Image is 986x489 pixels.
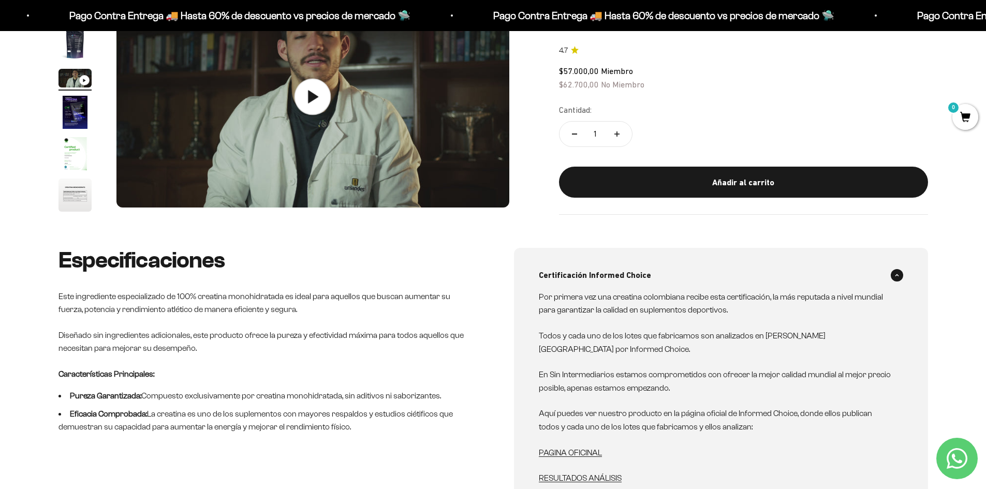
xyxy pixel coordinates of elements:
[539,448,602,457] a: PAGINA OFICINAL
[559,66,599,76] span: $57.000,00
[12,49,214,67] div: Más información sobre los ingredientes
[70,391,141,400] strong: Pureza Garantizada:
[952,112,978,124] a: 0
[559,103,592,117] label: Cantidad:
[58,179,92,212] img: Creatina Monohidrato
[559,45,568,56] span: 4.7
[539,269,651,282] span: Certificación Informed Choice
[539,329,891,355] p: Todos y cada uno de los lotes que fabricamos son analizados en [PERSON_NAME][GEOGRAPHIC_DATA] por...
[69,7,410,24] p: Pago Contra Entrega 🚚 Hasta 60% de descuento vs precios de mercado 🛸
[559,45,928,56] a: 4.74.7 de 5.0 estrellas
[58,27,92,61] img: Creatina Monohidrato
[560,122,590,146] button: Reducir cantidad
[58,329,473,355] p: Diseñado sin ingredientes adicionales, este producto ofrece la pureza y efectividad máxima para t...
[12,91,214,109] div: Una promoción especial
[58,27,92,64] button: Ir al artículo 2
[601,66,633,76] span: Miembro
[170,155,213,173] span: Enviar
[947,101,960,114] mark: 0
[12,17,214,40] p: ¿Qué te haría sentir más seguro de comprar este producto?
[58,69,92,91] button: Ir al artículo 3
[559,167,928,198] button: Añadir al carrito
[58,407,473,434] li: La creatina es uno de los suplementos con mayores respaldos y estudios ciétificos que demuestran ...
[58,290,473,316] p: Este ingrediente especializado de 100% creatina monohidratada es ideal para aquellos que buscan a...
[493,7,834,24] p: Pago Contra Entrega 🚚 Hasta 60% de descuento vs precios de mercado 🛸
[601,79,644,88] span: No Miembro
[169,155,214,173] button: Enviar
[539,407,891,433] p: Aquí puedes ver nuestro producto en la página oficial de Informed Choice, donde ellos publican to...
[12,111,214,129] div: Un video del producto
[58,96,92,132] button: Ir al artículo 4
[12,70,214,88] div: Reseñas de otros clientes
[539,290,891,317] p: Por primera vez una creatina colombiana recibe esta certificación, la más reputada a nivel mundia...
[58,137,92,173] button: Ir al artículo 5
[58,248,473,273] h2: Especificaciones
[58,96,92,129] img: Creatina Monohidrato
[580,175,907,189] div: Añadir al carrito
[58,369,154,378] strong: Características Principales:
[70,409,147,418] strong: Eficacia Comprobada:
[58,137,92,170] img: Creatina Monohidrato
[539,258,903,292] summary: Certificación Informed Choice
[58,389,473,403] li: Compuesto exclusivamente por creatina monohidratada, sin aditivos ni saborizantes.
[539,473,622,482] a: RESULTADOS ANÁLISIS
[602,122,632,146] button: Aumentar cantidad
[559,79,599,88] span: $62.700,00
[58,179,92,215] button: Ir al artículo 6
[539,368,891,394] p: En Sin Intermediarios estamos comprometidos con ofrecer la mejor calidad mundial al mejor precio ...
[12,132,214,150] div: Un mejor precio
